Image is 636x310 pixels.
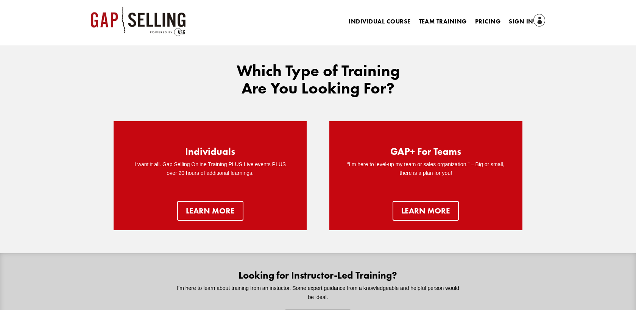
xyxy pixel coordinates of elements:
[129,160,291,178] p: I want it all. Gap Selling Online Training PLUS Live events PLUS over 20 hours of additional lear...
[177,201,243,221] a: Learn more
[344,160,507,178] p: “I’m here to level-up my team or sales organization.” – Big or small, there is a plan for you!
[173,270,463,284] h2: Looking for Instructor-Led Training?
[223,62,413,101] h2: Which Type of Training Are You Looking For?
[173,284,463,302] p: I’m here to learn about training from an instuctor. Some expert guidance from a knowledgeable and...
[419,19,467,27] a: Team Training
[475,19,500,27] a: Pricing
[390,146,461,160] h2: GAP+ For Teams
[509,17,545,27] a: Sign In
[393,201,459,221] a: learn more
[349,19,410,27] a: Individual Course
[185,146,235,160] h2: Individuals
